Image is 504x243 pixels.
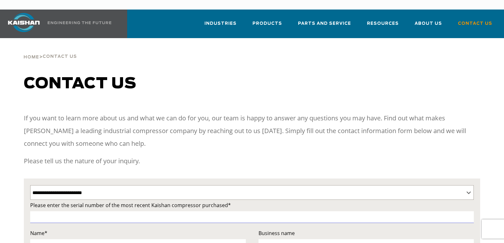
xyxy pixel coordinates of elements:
[30,201,473,210] label: Please enter the serial number of the most recent Kaishan compressor purchased*
[298,15,351,37] a: Parts and Service
[24,55,39,59] span: Home
[24,155,480,167] p: Please tell us the nature of your inquiry.
[298,20,351,27] span: Parts and Service
[415,15,442,37] a: About Us
[43,55,77,59] span: Contact Us
[259,229,474,238] label: Business name
[367,20,399,27] span: Resources
[367,15,399,37] a: Resources
[24,38,77,62] div: >
[252,20,282,27] span: Products
[252,15,282,37] a: Products
[30,229,245,238] label: Name*
[415,20,442,27] span: About Us
[458,20,492,27] span: Contact Us
[24,112,480,150] p: If you want to learn more about us and what we can do for you, our team is happy to answer any qu...
[204,15,237,37] a: Industries
[24,54,39,60] a: Home
[24,76,136,91] span: Contact us
[48,21,111,24] img: Engineering the future
[204,20,237,27] span: Industries
[458,15,492,37] a: Contact Us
